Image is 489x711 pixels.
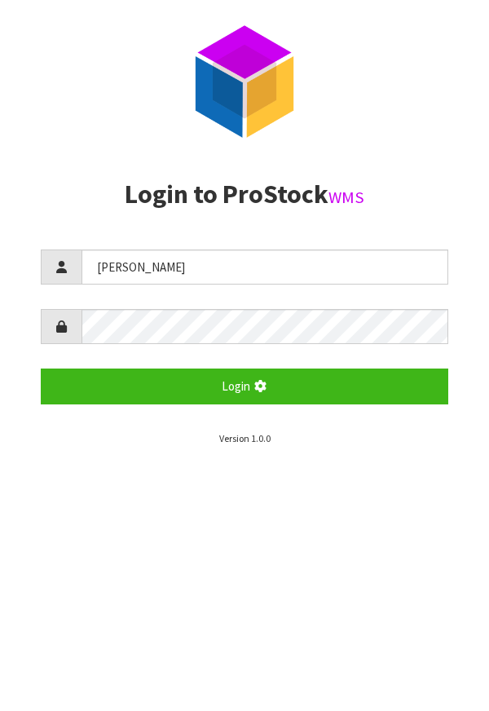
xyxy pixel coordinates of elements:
[183,20,306,143] img: ProStock Cube
[219,432,271,444] small: Version 1.0.0
[328,187,364,208] small: WMS
[81,250,448,285] input: Username
[41,369,448,404] button: Login
[41,180,448,209] h2: Login to ProStock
